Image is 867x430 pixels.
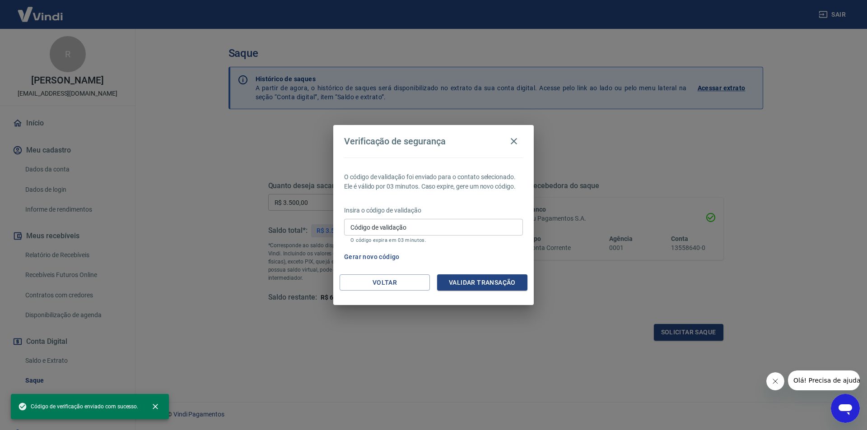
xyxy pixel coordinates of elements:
p: O código expira em 03 minutos. [350,237,517,243]
h4: Verificação de segurança [344,136,446,147]
iframe: Fechar mensagem [766,372,784,390]
button: Gerar novo código [340,249,403,265]
p: Insira o código de validação [344,206,523,215]
iframe: Botão para abrir a janela de mensagens [831,394,860,423]
button: Voltar [340,274,430,291]
button: Validar transação [437,274,527,291]
span: Código de verificação enviado com sucesso. [18,402,138,411]
button: close [145,397,165,416]
iframe: Mensagem da empresa [788,370,860,390]
p: O código de validação foi enviado para o contato selecionado. Ele é válido por 03 minutos. Caso e... [344,172,523,191]
span: Olá! Precisa de ajuda? [5,6,76,14]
